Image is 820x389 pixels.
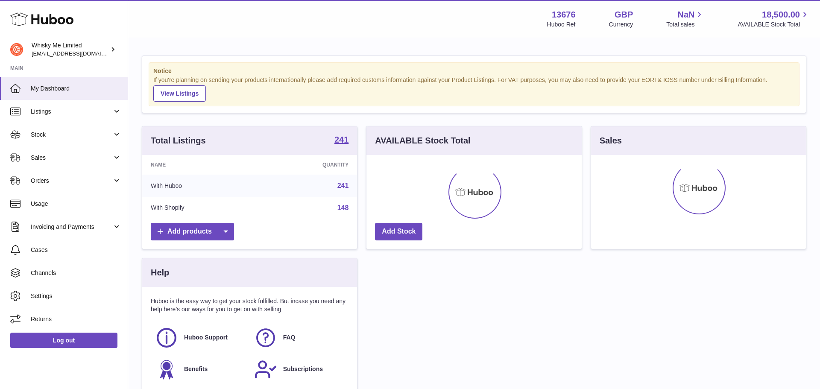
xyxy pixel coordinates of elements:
span: AVAILABLE Stock Total [738,20,810,29]
span: Usage [31,200,121,208]
a: 241 [334,135,348,146]
span: My Dashboard [31,85,121,93]
span: Sales [31,154,112,162]
span: Cases [31,246,121,254]
a: Add Stock [375,223,422,240]
td: With Huboo [142,175,258,197]
th: Name [142,155,258,175]
a: Add products [151,223,234,240]
p: Huboo is the easy way to get your stock fulfilled. But incase you need any help here's our ways f... [151,297,348,313]
h3: AVAILABLE Stock Total [375,135,470,146]
img: orders@whiskyshop.com [10,43,23,56]
span: Huboo Support [184,333,228,342]
span: Invoicing and Payments [31,223,112,231]
h3: Help [151,267,169,278]
a: Subscriptions [254,358,345,381]
a: 148 [337,204,349,211]
h3: Total Listings [151,135,206,146]
th: Quantity [258,155,357,175]
span: Returns [31,315,121,323]
span: FAQ [283,333,296,342]
span: Stock [31,131,112,139]
span: 18,500.00 [762,9,800,20]
span: Settings [31,292,121,300]
td: With Shopify [142,197,258,219]
a: Benefits [155,358,246,381]
a: Log out [10,333,117,348]
a: FAQ [254,326,345,349]
strong: GBP [615,9,633,20]
span: Total sales [666,20,704,29]
a: View Listings [153,85,206,102]
a: 241 [337,182,349,189]
a: Huboo Support [155,326,246,349]
span: Channels [31,269,121,277]
div: Currency [609,20,633,29]
strong: 241 [334,135,348,144]
span: Orders [31,177,112,185]
div: Whisky Me Limited [32,41,108,58]
h3: Sales [600,135,622,146]
span: Subscriptions [283,365,323,373]
span: Listings [31,108,112,116]
strong: Notice [153,67,795,75]
a: NaN Total sales [666,9,704,29]
span: Benefits [184,365,208,373]
span: NaN [677,9,694,20]
div: If you're planning on sending your products internationally please add required customs informati... [153,76,795,102]
strong: 13676 [552,9,576,20]
div: Huboo Ref [547,20,576,29]
a: 18,500.00 AVAILABLE Stock Total [738,9,810,29]
span: [EMAIL_ADDRESS][DOMAIN_NAME] [32,50,126,57]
